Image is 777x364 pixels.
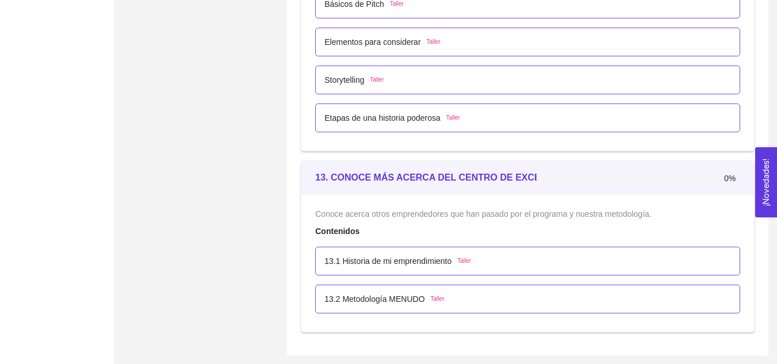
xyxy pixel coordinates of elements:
button: Open Feedback Widget [755,147,777,217]
p: Etapas de una historia poderosa [324,112,441,124]
span: Taller [446,113,460,122]
span: Taller [457,256,471,266]
p: Storytelling [324,74,364,86]
span: Taller [370,75,384,85]
p: Elementos para considerar [324,36,420,48]
span: Conoce acerca otros emprendedores que han pasado por el programa y nuestra metodología. [315,209,651,219]
span: 0% [724,174,740,182]
p: 13.1 Historia de mi emprendimiento [324,255,451,267]
span: Taller [431,294,445,304]
strong: Contenidos [315,227,359,236]
span: Taller [427,37,441,47]
p: 13.2 Metodología MENUDO [324,293,424,305]
strong: 13. CONOCE MÁS ACERCA DEL CENTRO DE EXCELENCIA [315,173,575,182]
